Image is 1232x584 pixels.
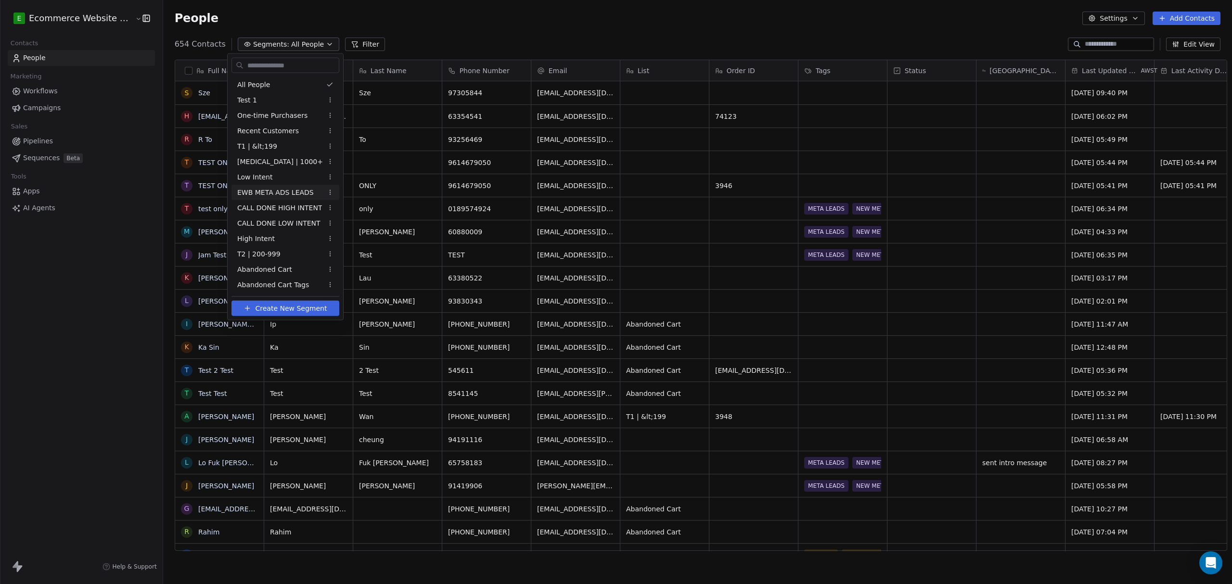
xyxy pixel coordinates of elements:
span: T2 | 200-999 [237,249,281,259]
span: EWB META ADS LEADS [237,187,314,197]
span: One-time Purchasers [237,110,308,120]
span: CALL DONE LOW INTENT [237,218,321,228]
button: Create New Segment [231,301,339,316]
span: Recent Customers [237,126,299,136]
span: Abandoned Cart Tags [237,279,309,290]
span: Low Intent [237,172,273,182]
span: CALL DONE HIGH INTENT [237,203,322,213]
span: High Intent [237,233,275,243]
span: Create New Segment [255,303,327,313]
span: T1 | &lt;199 [237,141,277,151]
span: Abandoned Cart [237,264,292,274]
span: All People [237,79,270,89]
span: Test 1 [237,95,257,105]
div: Suggestions [231,77,339,292]
span: [MEDICAL_DATA] | 1000+ [237,156,323,166]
